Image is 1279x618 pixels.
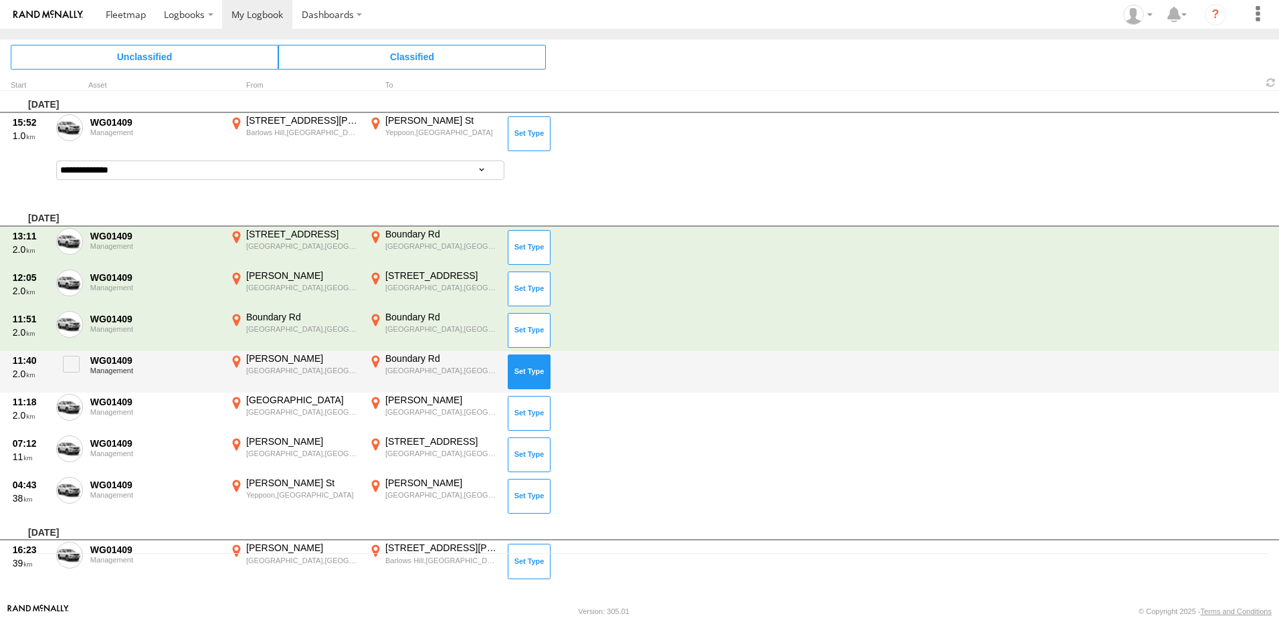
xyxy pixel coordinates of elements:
[1118,5,1157,25] div: Craig Lipsey
[246,228,359,240] div: [STREET_ADDRESS]
[367,542,500,581] label: Click to View Event Location
[508,313,551,348] button: Click to Set
[367,270,500,308] label: Click to View Event Location
[1205,4,1226,25] i: ?
[246,352,359,365] div: [PERSON_NAME]
[227,270,361,308] label: Click to View Event Location
[367,114,500,153] label: Click to View Event Location
[367,435,500,474] label: Click to View Event Location
[13,10,83,19] img: rand-logo.svg
[385,542,498,554] div: [STREET_ADDRESS][PERSON_NAME]
[385,490,498,500] div: [GEOGRAPHIC_DATA],[GEOGRAPHIC_DATA]
[227,114,361,153] label: Click to View Event Location
[90,556,220,564] div: Management
[385,283,498,292] div: [GEOGRAPHIC_DATA],[GEOGRAPHIC_DATA]
[90,325,220,333] div: Management
[385,556,498,565] div: Barlows Hill,[GEOGRAPHIC_DATA]
[13,409,49,421] div: 2.0
[90,230,220,242] div: WG01409
[90,242,220,250] div: Management
[385,352,498,365] div: Boundary Rd
[246,477,359,489] div: [PERSON_NAME] St
[11,82,51,89] div: Click to Sort
[367,82,500,89] div: To
[13,313,49,325] div: 11:51
[90,367,220,375] div: Management
[367,228,500,267] label: Click to View Event Location
[11,45,278,69] span: Click to view Unclassified Trips
[13,285,49,297] div: 2.0
[90,408,220,416] div: Management
[579,607,629,615] div: Version: 305.01
[246,490,359,500] div: Yeppoon,[GEOGRAPHIC_DATA]
[13,272,49,284] div: 12:05
[246,324,359,334] div: [GEOGRAPHIC_DATA],[GEOGRAPHIC_DATA]
[246,435,359,447] div: [PERSON_NAME]
[246,366,359,375] div: [GEOGRAPHIC_DATA],[GEOGRAPHIC_DATA]
[508,479,551,514] button: Click to Set
[246,270,359,282] div: [PERSON_NAME]
[385,449,498,458] div: [GEOGRAPHIC_DATA],[GEOGRAPHIC_DATA]
[1201,607,1272,615] a: Terms and Conditions
[246,394,359,406] div: [GEOGRAPHIC_DATA]
[227,352,361,391] label: Click to View Event Location
[90,284,220,292] div: Management
[278,45,546,69] span: Click to view Classified Trips
[13,544,49,556] div: 16:23
[246,449,359,458] div: [GEOGRAPHIC_DATA],[GEOGRAPHIC_DATA]
[88,82,222,89] div: Asset
[227,542,361,581] label: Click to View Event Location
[385,241,498,251] div: [GEOGRAPHIC_DATA],[GEOGRAPHIC_DATA]
[90,449,220,457] div: Management
[385,114,498,126] div: [PERSON_NAME] St
[13,130,49,142] div: 1.0
[13,396,49,408] div: 11:18
[90,396,220,408] div: WG01409
[90,128,220,136] div: Management
[227,228,361,267] label: Click to View Event Location
[1139,607,1272,615] div: © Copyright 2025 -
[508,272,551,306] button: Click to Set
[13,116,49,128] div: 15:52
[385,311,498,323] div: Boundary Rd
[508,354,551,389] button: Click to Set
[246,311,359,323] div: Boundary Rd
[385,477,498,489] div: [PERSON_NAME]
[246,114,359,126] div: [STREET_ADDRESS][PERSON_NAME]
[13,479,49,491] div: 04:43
[246,556,359,565] div: [GEOGRAPHIC_DATA],[GEOGRAPHIC_DATA]
[13,492,49,504] div: 38
[508,437,551,472] button: Click to Set
[227,477,361,516] label: Click to View Event Location
[508,230,551,265] button: Click to Set
[367,352,500,391] label: Click to View Event Location
[385,128,498,137] div: Yeppoon,[GEOGRAPHIC_DATA]
[90,479,220,491] div: WG01409
[227,82,361,89] div: From
[246,241,359,251] div: [GEOGRAPHIC_DATA],[GEOGRAPHIC_DATA]
[90,116,220,128] div: WG01409
[13,354,49,367] div: 11:40
[385,407,498,417] div: [GEOGRAPHIC_DATA],[GEOGRAPHIC_DATA]
[13,326,49,338] div: 2.0
[385,324,498,334] div: [GEOGRAPHIC_DATA],[GEOGRAPHIC_DATA]
[385,394,498,406] div: [PERSON_NAME]
[90,313,220,325] div: WG01409
[246,283,359,292] div: [GEOGRAPHIC_DATA],[GEOGRAPHIC_DATA]
[13,557,49,569] div: 39
[367,311,500,350] label: Click to View Event Location
[13,243,49,255] div: 2.0
[508,396,551,431] button: Click to Set
[246,542,359,554] div: [PERSON_NAME]
[90,272,220,284] div: WG01409
[7,605,69,618] a: Visit our Website
[367,394,500,433] label: Click to View Event Location
[385,270,498,282] div: [STREET_ADDRESS]
[227,394,361,433] label: Click to View Event Location
[246,128,359,137] div: Barlows Hill,[GEOGRAPHIC_DATA]
[13,451,49,463] div: 11
[508,116,551,151] button: Click to Set
[13,437,49,449] div: 07:12
[90,354,220,367] div: WG01409
[13,230,49,242] div: 13:11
